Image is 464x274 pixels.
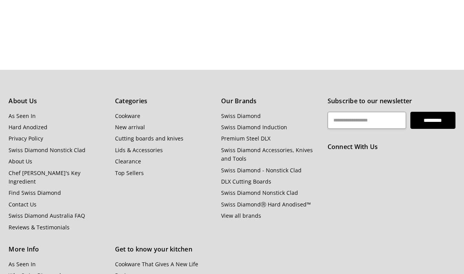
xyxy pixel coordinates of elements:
a: Top Sellers [115,169,144,177]
a: Cutting boards and knives [115,135,183,142]
a: DLX Cutting Boards [221,178,271,185]
h5: More Info [9,245,106,255]
a: Find Swiss Diamond [9,189,61,196]
a: New arrival [115,123,145,131]
a: Swiss Diamond - Nonstick Clad [221,166,302,174]
a: View all brands [221,212,261,219]
a: Swiss Diamond Nonstick Clad [221,189,298,196]
a: Swiss Diamond Nonstick Clad [9,146,85,154]
h5: Subscribe to our newsletter [328,96,455,106]
a: Swiss Diamond [221,112,261,120]
h5: Get to know your kitchen [115,245,213,255]
a: Swiss Diamond Accessories, Knives and Tools [221,146,313,162]
a: Swiss Diamond Induction [221,123,287,131]
h5: Connect With Us [328,142,455,152]
a: Swiss Diamond Australia FAQ [9,212,85,219]
a: As Seen In [9,260,36,268]
a: Clearance [115,158,141,165]
h5: Categories [115,96,213,106]
a: Reviews & Testimonials [9,224,70,231]
a: As Seen In [9,112,36,120]
a: Hard Anodized [9,123,47,131]
a: Cookware [115,112,140,120]
a: Lids & Accessories [115,146,163,154]
a: About Us [9,158,32,165]
a: Contact Us [9,201,37,208]
a: Privacy Policy [9,135,43,142]
h5: Our Brands [221,96,319,106]
a: Premium Steel DLX [221,135,270,142]
a: Chef [PERSON_NAME]'s Key Ingredient [9,169,80,185]
a: Cookware That Gives A New Life [115,260,198,268]
a: Swiss DiamondⓇ Hard Anodised™ [221,201,311,208]
h5: About Us [9,96,106,106]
